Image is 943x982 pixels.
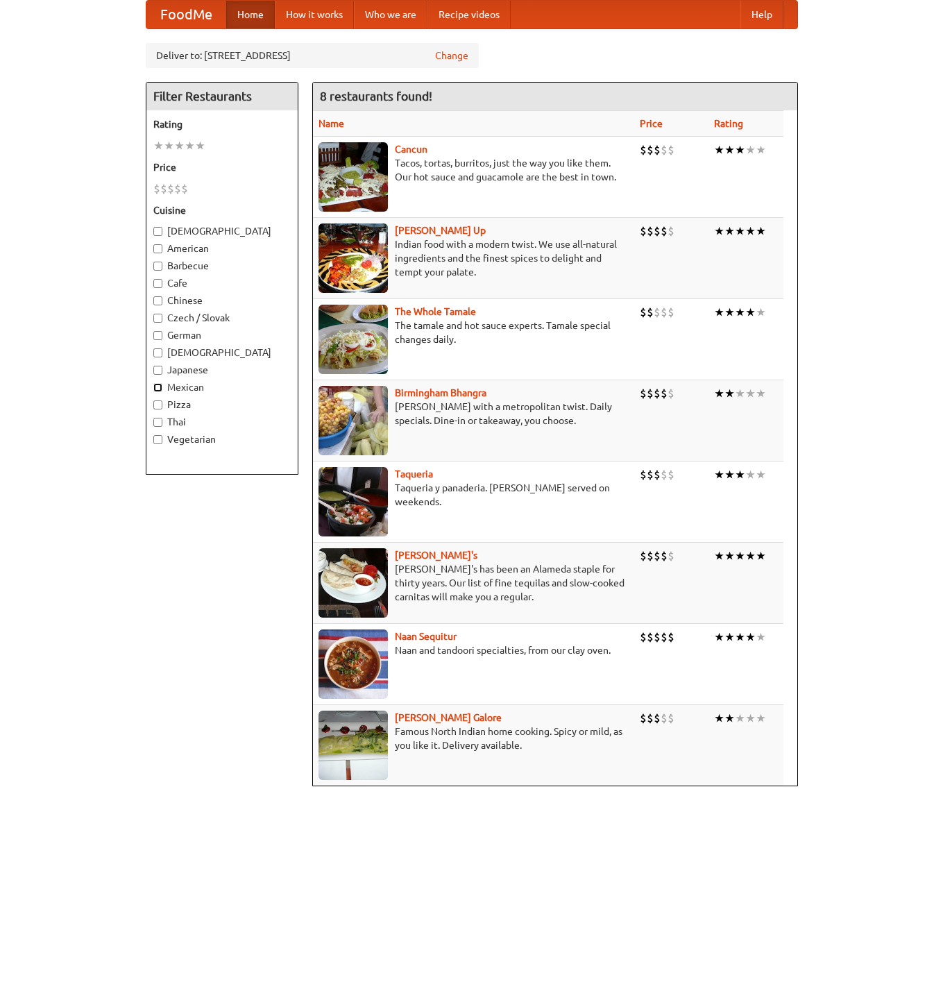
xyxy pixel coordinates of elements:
[395,712,502,723] a: [PERSON_NAME] Galore
[395,387,486,398] a: Birmingham Bhangra
[756,142,766,158] li: ★
[654,548,661,564] li: $
[661,467,668,482] li: $
[735,548,745,564] li: ★
[724,305,735,320] li: ★
[153,117,291,131] h5: Rating
[153,259,291,273] label: Barbecue
[153,279,162,288] input: Cafe
[153,328,291,342] label: German
[647,223,654,239] li: $
[640,223,647,239] li: $
[318,237,629,279] p: Indian food with a modern twist. We use all-natural ingredients and the finest spices to delight ...
[153,418,162,427] input: Thai
[318,142,388,212] img: cancun.jpg
[153,311,291,325] label: Czech / Slovak
[668,548,674,564] li: $
[724,467,735,482] li: ★
[654,305,661,320] li: $
[640,711,647,726] li: $
[318,643,629,657] p: Naan and tandoori specialties, from our clay oven.
[153,181,160,196] li: $
[735,305,745,320] li: ★
[153,227,162,236] input: [DEMOGRAPHIC_DATA]
[647,548,654,564] li: $
[640,467,647,482] li: $
[661,711,668,726] li: $
[668,386,674,401] li: $
[153,346,291,359] label: [DEMOGRAPHIC_DATA]
[668,467,674,482] li: $
[668,142,674,158] li: $
[745,711,756,726] li: ★
[714,711,724,726] li: ★
[745,386,756,401] li: ★
[318,400,629,427] p: [PERSON_NAME] with a metropolitan twist. Daily specials. Dine-in or takeaway, you choose.
[640,386,647,401] li: $
[318,386,388,455] img: bhangra.jpg
[745,629,756,645] li: ★
[654,711,661,726] li: $
[640,118,663,129] a: Price
[745,142,756,158] li: ★
[745,548,756,564] li: ★
[668,629,674,645] li: $
[640,305,647,320] li: $
[640,142,647,158] li: $
[146,1,226,28] a: FoodMe
[714,118,743,129] a: Rating
[153,203,291,217] h5: Cuisine
[661,223,668,239] li: $
[714,223,724,239] li: ★
[153,400,162,409] input: Pizza
[735,142,745,158] li: ★
[153,296,162,305] input: Chinese
[318,223,388,293] img: curryup.jpg
[654,467,661,482] li: $
[153,363,291,377] label: Japanese
[275,1,354,28] a: How it works
[185,138,195,153] li: ★
[153,138,164,153] li: ★
[318,562,629,604] p: [PERSON_NAME]'s has been an Alameda staple for thirty years. Our list of fine tequilas and slow-c...
[745,223,756,239] li: ★
[735,223,745,239] li: ★
[174,138,185,153] li: ★
[756,223,766,239] li: ★
[661,386,668,401] li: $
[395,225,486,236] a: [PERSON_NAME] Up
[654,223,661,239] li: $
[668,305,674,320] li: $
[756,386,766,401] li: ★
[714,548,724,564] li: ★
[181,181,188,196] li: $
[195,138,205,153] li: ★
[724,548,735,564] li: ★
[640,548,647,564] li: $
[714,305,724,320] li: ★
[647,386,654,401] li: $
[654,629,661,645] li: $
[318,725,629,752] p: Famous North Indian home cooking. Spicy or mild, as you like it. Delivery available.
[153,331,162,340] input: German
[395,144,427,155] a: Cancun
[724,142,735,158] li: ★
[668,711,674,726] li: $
[354,1,427,28] a: Who we are
[745,305,756,320] li: ★
[153,294,291,307] label: Chinese
[164,138,174,153] li: ★
[756,467,766,482] li: ★
[714,142,724,158] li: ★
[395,631,457,642] a: Naan Sequitur
[153,366,162,375] input: Japanese
[395,550,477,561] a: [PERSON_NAME]'s
[714,386,724,401] li: ★
[153,435,162,444] input: Vegetarian
[153,314,162,323] input: Czech / Slovak
[395,306,476,317] a: The Whole Tamale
